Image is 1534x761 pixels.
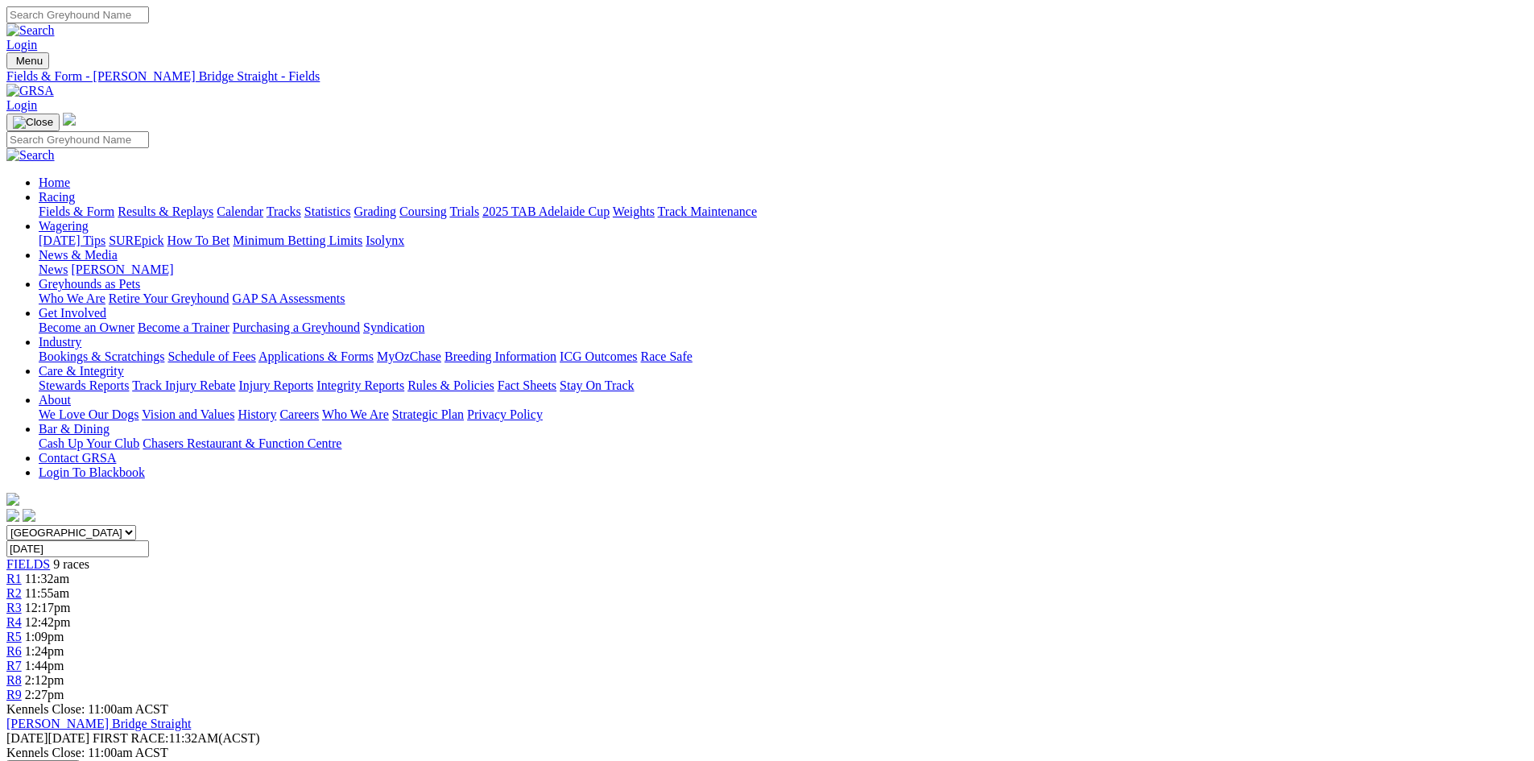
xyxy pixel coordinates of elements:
a: SUREpick [109,234,163,247]
div: Bar & Dining [39,436,1528,451]
div: Wagering [39,234,1528,248]
a: Fields & Form [39,205,114,218]
a: R6 [6,644,22,658]
a: Rules & Policies [407,378,494,392]
span: 2:12pm [25,673,64,687]
span: 11:55am [25,586,69,600]
span: 12:42pm [25,615,71,629]
a: R5 [6,630,22,643]
input: Search [6,131,149,148]
a: Vision and Values [142,407,234,421]
input: Select date [6,540,149,557]
img: logo-grsa-white.png [6,493,19,506]
a: Care & Integrity [39,364,124,378]
a: About [39,393,71,407]
a: Track Maintenance [658,205,757,218]
a: R8 [6,673,22,687]
a: Industry [39,335,81,349]
a: [DATE] Tips [39,234,105,247]
a: Minimum Betting Limits [233,234,362,247]
a: [PERSON_NAME] [71,263,173,276]
div: Get Involved [39,321,1528,335]
span: 9 races [53,557,89,571]
a: R2 [6,586,22,600]
a: Stewards Reports [39,378,129,392]
span: 1:24pm [25,644,64,658]
a: Injury Reports [238,378,313,392]
a: 2025 TAB Adelaide Cup [482,205,610,218]
a: R9 [6,688,22,701]
a: Login To Blackbook [39,465,145,479]
a: Login [6,38,37,52]
a: R7 [6,659,22,672]
a: Stay On Track [560,378,634,392]
a: History [238,407,276,421]
a: Trials [449,205,479,218]
a: Statistics [304,205,351,218]
a: Tracks [267,205,301,218]
a: Applications & Forms [258,349,374,363]
a: Privacy Policy [467,407,543,421]
a: We Love Our Dogs [39,407,139,421]
a: Isolynx [366,234,404,247]
div: Racing [39,205,1528,219]
div: Greyhounds as Pets [39,292,1528,306]
img: Search [6,148,55,163]
a: News & Media [39,248,118,262]
a: Retire Your Greyhound [109,292,229,305]
input: Search [6,6,149,23]
a: Integrity Reports [316,378,404,392]
span: 2:27pm [25,688,64,701]
span: R1 [6,572,22,585]
span: 1:09pm [25,630,64,643]
a: Calendar [217,205,263,218]
span: [DATE] [6,731,48,745]
a: Who We Are [322,407,389,421]
a: Cash Up Your Club [39,436,139,450]
a: MyOzChase [377,349,441,363]
a: Breeding Information [444,349,556,363]
span: 11:32AM(ACST) [93,731,260,745]
img: Close [13,116,53,129]
a: R3 [6,601,22,614]
a: Racing [39,190,75,204]
a: Fields & Form - [PERSON_NAME] Bridge Straight - Fields [6,69,1528,84]
span: 12:17pm [25,601,71,614]
a: Weights [613,205,655,218]
a: Grading [354,205,396,218]
a: Fact Sheets [498,378,556,392]
div: Care & Integrity [39,378,1528,393]
a: How To Bet [167,234,230,247]
a: Results & Replays [118,205,213,218]
img: GRSA [6,84,54,98]
button: Toggle navigation [6,114,60,131]
a: GAP SA Assessments [233,292,345,305]
span: [DATE] [6,731,89,745]
a: Purchasing a Greyhound [233,321,360,334]
span: FIRST RACE: [93,731,168,745]
a: Get Involved [39,306,106,320]
div: Industry [39,349,1528,364]
div: News & Media [39,263,1528,277]
a: Login [6,98,37,112]
div: About [39,407,1528,422]
a: FIELDS [6,557,50,571]
a: [PERSON_NAME] Bridge Straight [6,717,191,730]
span: 11:32am [25,572,69,585]
div: Kennels Close: 11:00am ACST [6,746,1528,760]
img: Search [6,23,55,38]
a: Syndication [363,321,424,334]
a: Bookings & Scratchings [39,349,164,363]
a: Chasers Restaurant & Function Centre [143,436,341,450]
a: Who We Are [39,292,105,305]
img: logo-grsa-white.png [63,113,76,126]
a: Track Injury Rebate [132,378,235,392]
a: News [39,263,68,276]
span: Menu [16,55,43,67]
a: ICG Outcomes [560,349,637,363]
